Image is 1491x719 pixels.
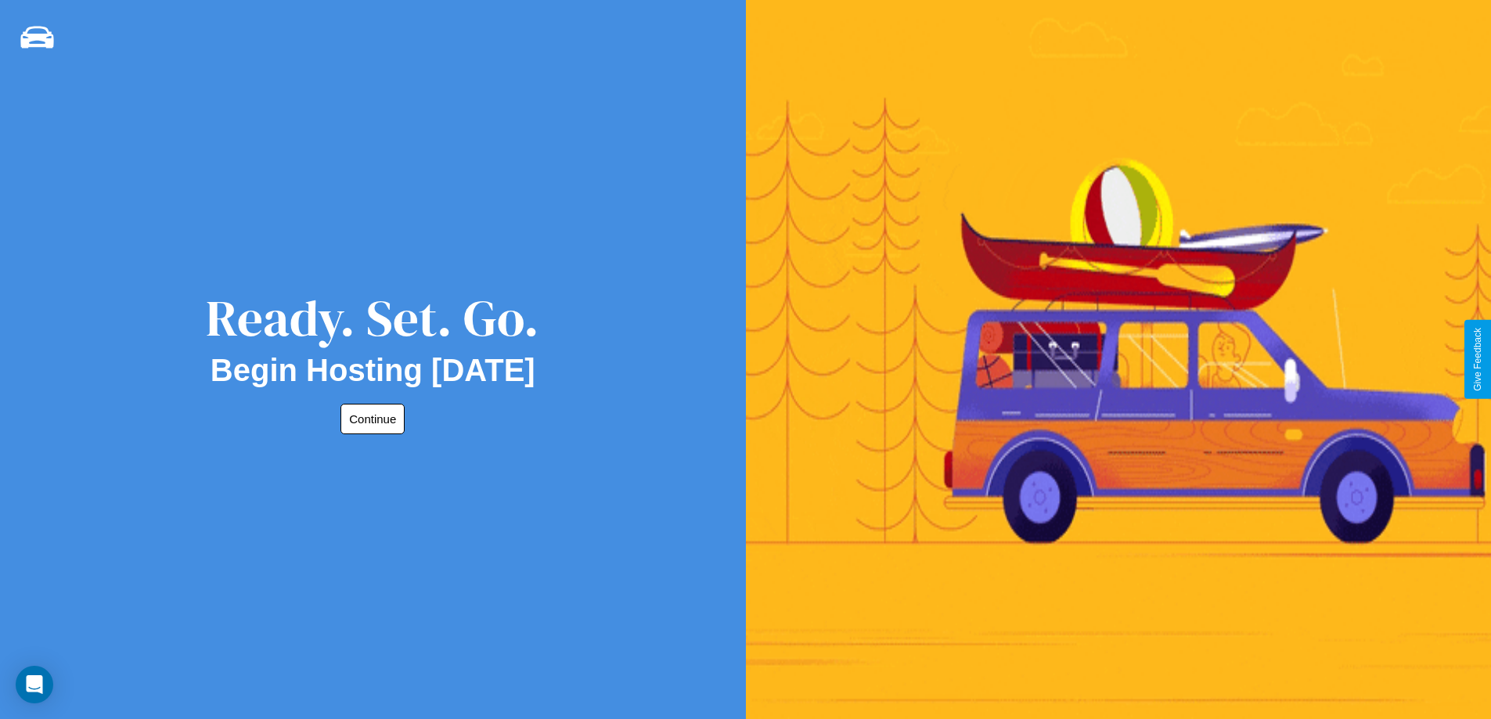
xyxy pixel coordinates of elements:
button: Continue [340,404,405,434]
div: Ready. Set. Go. [206,283,539,353]
h2: Begin Hosting [DATE] [211,353,535,388]
div: Give Feedback [1472,328,1483,391]
div: Open Intercom Messenger [16,666,53,703]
